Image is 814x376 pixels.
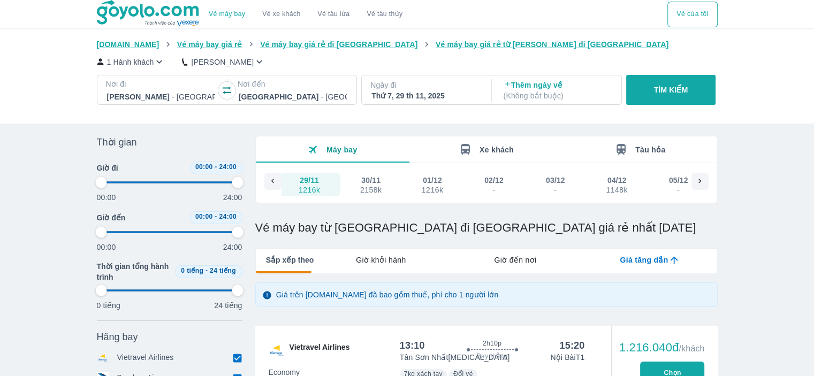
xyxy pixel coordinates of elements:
[290,342,350,359] span: Vietravel Airlines
[214,300,242,311] p: 24 tiếng
[422,186,443,194] div: 1216k
[210,267,236,274] span: 24 tiếng
[117,352,174,364] p: Vietravel Airlines
[97,40,159,49] span: [DOMAIN_NAME]
[679,344,704,353] span: /khách
[195,213,213,220] span: 00:00
[371,90,480,101] div: Thứ 7, 29 th 11, 2025
[209,10,245,18] a: Vé máy bay
[195,163,213,171] span: 00:00
[97,300,120,311] p: 0 tiếng
[314,249,717,271] div: lab API tabs example
[97,261,171,282] span: Thời gian tổng hành trình
[97,331,138,343] span: Hãng bay
[309,2,359,27] a: Vé tàu lửa
[182,56,265,67] button: [PERSON_NAME]
[607,175,627,186] div: 04/12
[200,2,411,27] div: choose transportation mode
[206,267,208,274] span: -
[436,40,669,49] span: Vé máy bay giá rẻ từ [PERSON_NAME] đi [GEOGRAPHIC_DATA]
[546,186,565,194] div: -
[268,342,285,359] img: VU
[504,90,612,101] p: ( Không bắt buộc )
[494,255,536,265] span: Giờ đến nơi
[255,220,718,235] h1: Vé máy bay từ [GEOGRAPHIC_DATA] đi [GEOGRAPHIC_DATA] giá rẻ nhất [DATE]
[559,339,584,352] div: 15:20
[191,57,254,67] p: [PERSON_NAME]
[97,242,116,252] p: 00:00
[223,192,242,203] p: 24:00
[667,2,717,27] div: choose transportation mode
[480,145,514,154] span: Xe khách
[423,175,442,186] div: 01/12
[654,85,688,95] p: TÌM KIẾM
[606,186,627,194] div: 1148k
[97,212,126,223] span: Giờ đến
[546,175,565,186] div: 03/12
[504,80,612,101] p: Thêm ngày về
[361,175,381,186] div: 30/11
[262,10,300,18] a: Vé xe khách
[670,186,688,194] div: -
[356,255,406,265] span: Giờ khởi hành
[97,192,116,203] p: 00:00
[219,213,237,220] span: 24:00
[97,136,137,149] span: Thời gian
[550,352,584,363] p: Nội Bài T1
[485,186,503,194] div: -
[635,145,666,154] span: Tàu hỏa
[97,163,118,173] span: Giờ đi
[483,339,501,348] span: 2h10p
[266,255,314,265] span: Sắp xếp theo
[300,175,319,186] div: 29/11
[484,175,504,186] div: 02/12
[238,79,348,89] p: Nơi đến
[223,242,242,252] p: 24:00
[97,39,718,50] nav: breadcrumb
[626,75,716,105] button: TÌM KIẾM
[181,267,203,274] span: 0 tiếng
[370,80,481,90] p: Ngày đi
[669,175,688,186] div: 05/12
[299,186,320,194] div: 1216k
[106,79,216,89] p: Nơi đi
[219,163,237,171] span: 24:00
[358,2,411,27] button: Vé tàu thủy
[276,289,499,300] p: Giá trên [DOMAIN_NAME] đã bao gồm thuế, phí cho 1 người lớn
[400,352,510,363] p: Tân Sơn Nhất [MEDICAL_DATA]
[667,2,717,27] button: Vé của tôi
[107,57,154,67] p: 1 Hành khách
[619,341,705,354] div: 1.216.040đ
[360,186,382,194] div: 2158k
[620,255,668,265] span: Giá tăng dần
[97,56,165,67] button: 1 Hành khách
[215,213,217,220] span: -
[326,145,357,154] span: Máy bay
[260,40,417,49] span: Vé máy bay giá rẻ đi [GEOGRAPHIC_DATA]
[177,40,242,49] span: Vé máy bay giá rẻ
[400,339,425,352] div: 13:10
[215,163,217,171] span: -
